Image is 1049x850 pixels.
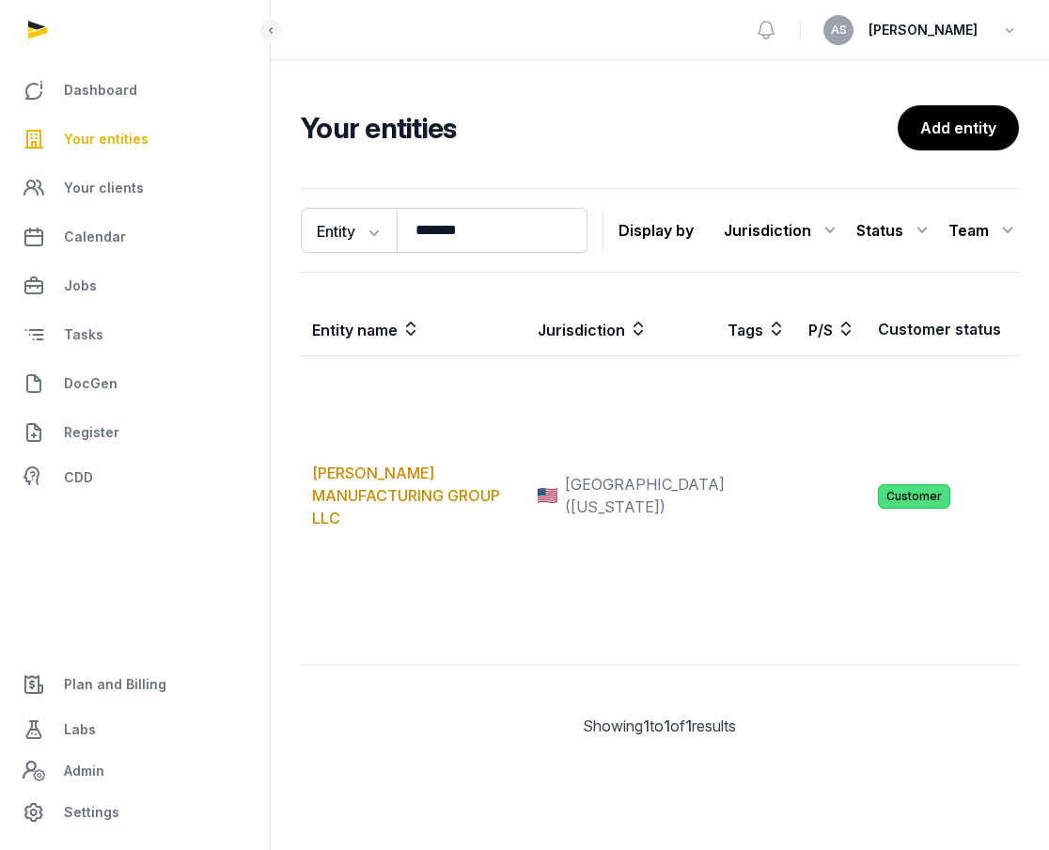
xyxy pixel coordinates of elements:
span: CDD [64,466,93,489]
th: P/S [797,303,867,356]
span: DocGen [64,372,117,395]
span: 1 [643,716,650,735]
span: Dashboard [64,79,137,102]
span: Labs [64,718,96,741]
span: Jobs [64,275,97,297]
div: Jurisdiction [724,215,841,245]
span: Tasks [64,323,103,346]
a: Plan and Billing [15,662,255,707]
a: Calendar [15,214,255,260]
span: [GEOGRAPHIC_DATA] ([US_STATE]) [565,473,725,518]
th: Jurisdiction [526,303,716,356]
span: Plan and Billing [64,673,166,696]
th: Customer status [867,303,1012,356]
button: Entity [301,208,397,253]
th: Tags [716,303,797,356]
a: [PERSON_NAME] MANUFACTURING GROUP LLC [312,464,500,527]
a: CDD [15,459,255,496]
a: DocGen [15,361,255,406]
h2: Your entities [301,111,898,145]
a: Register [15,410,255,455]
span: 1 [664,716,670,735]
a: Your clients [15,165,255,211]
div: Team [948,215,1019,245]
a: Tasks [15,312,255,357]
a: Labs [15,707,255,752]
span: Settings [64,801,119,824]
p: Display by [618,215,694,245]
span: Register [64,421,119,444]
a: Dashboard [15,68,255,113]
th: Entity name [301,303,526,356]
span: Your entities [64,128,149,150]
span: Admin [64,760,104,782]
span: Customer [878,484,950,509]
button: AS [823,15,853,45]
span: 1 [685,716,692,735]
a: Admin [15,752,255,790]
span: AS [831,24,847,36]
a: Add entity [898,105,1019,150]
a: Jobs [15,263,255,308]
div: Status [856,215,933,245]
a: Your entities [15,117,255,162]
span: Calendar [64,226,126,248]
span: [PERSON_NAME] [869,19,978,41]
a: Settings [15,790,255,835]
span: Your clients [64,177,144,199]
div: Showing to of results [301,715,1019,737]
